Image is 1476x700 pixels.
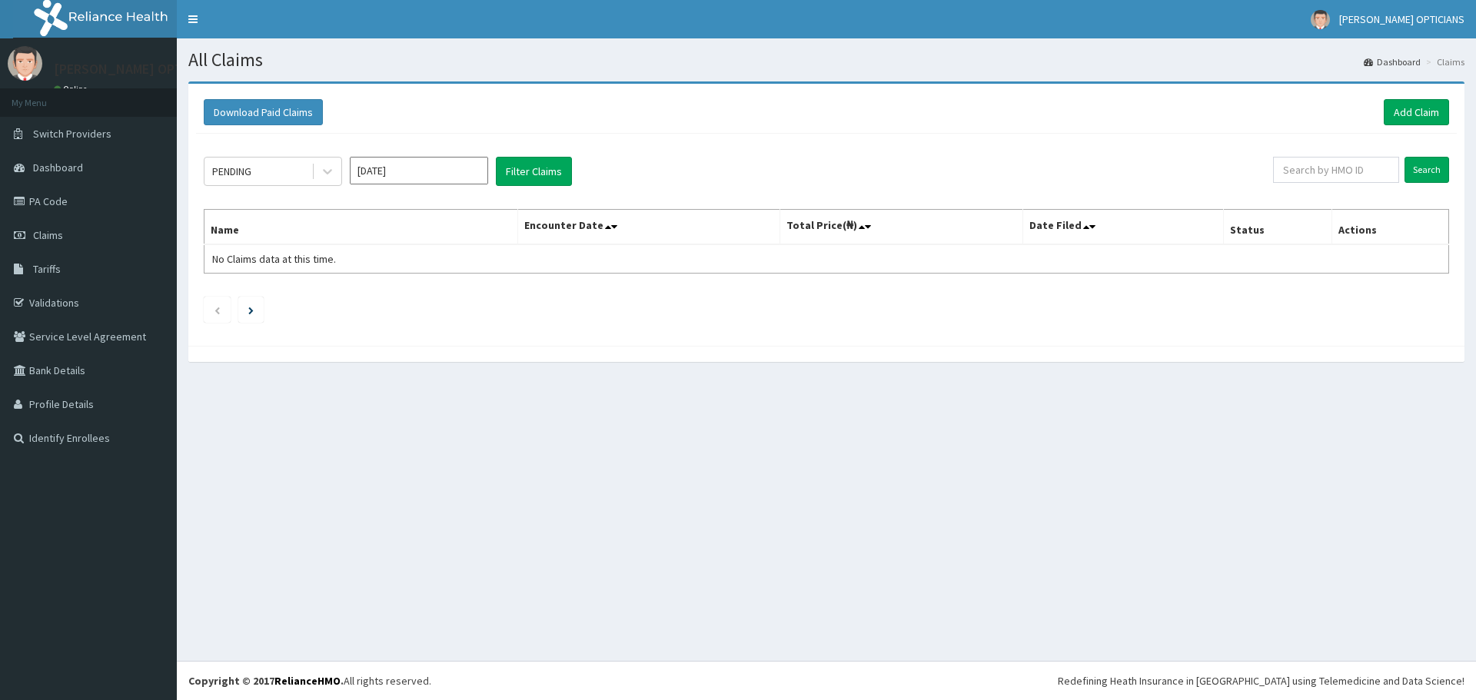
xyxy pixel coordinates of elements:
a: Next page [248,303,254,317]
a: Previous page [214,303,221,317]
p: [PERSON_NAME] OPTICIANS [54,62,223,76]
button: Filter Claims [496,157,572,186]
span: [PERSON_NAME] OPTICIANS [1339,12,1464,26]
li: Claims [1422,55,1464,68]
th: Status [1223,210,1331,245]
a: Add Claim [1384,99,1449,125]
span: Switch Providers [33,127,111,141]
span: Claims [33,228,63,242]
input: Search by HMO ID [1273,157,1399,183]
th: Date Filed [1022,210,1223,245]
footer: All rights reserved. [177,661,1476,700]
a: RelianceHMO [274,674,341,688]
th: Actions [1331,210,1448,245]
span: No Claims data at this time. [212,252,336,266]
th: Total Price(₦) [780,210,1022,245]
a: Dashboard [1364,55,1421,68]
div: Redefining Heath Insurance in [GEOGRAPHIC_DATA] using Telemedicine and Data Science! [1058,673,1464,688]
th: Name [204,210,518,245]
input: Select Month and Year [350,157,488,184]
input: Search [1405,157,1449,183]
button: Download Paid Claims [204,99,323,125]
span: Tariffs [33,262,61,276]
a: Online [54,84,91,95]
div: PENDING [212,164,251,179]
img: User Image [1311,10,1330,29]
strong: Copyright © 2017 . [188,674,344,688]
h1: All Claims [188,50,1464,70]
span: Dashboard [33,161,83,174]
th: Encounter Date [517,210,780,245]
img: User Image [8,46,42,81]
